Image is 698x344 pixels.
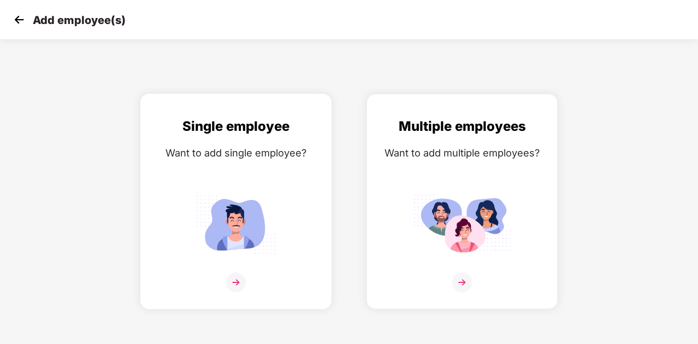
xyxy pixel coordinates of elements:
[413,190,511,258] img: svg+xml;base64,PHN2ZyB4bWxucz0iaHR0cDovL3d3dy53My5vcmcvMjAwMC9zdmciIGlkPSJNdWx0aXBsZV9lbXBsb3llZS...
[11,11,27,28] img: svg+xml;base64,PHN2ZyB4bWxucz0iaHR0cDovL3d3dy53My5vcmcvMjAwMC9zdmciIHdpZHRoPSIzMCIgaGVpZ2h0PSIzMC...
[378,145,546,161] div: Want to add multiple employees?
[226,273,246,292] img: svg+xml;base64,PHN2ZyB4bWxucz0iaHR0cDovL3d3dy53My5vcmcvMjAwMC9zdmciIHdpZHRoPSIzNiIgaGVpZ2h0PSIzNi...
[452,273,472,292] img: svg+xml;base64,PHN2ZyB4bWxucz0iaHR0cDovL3d3dy53My5vcmcvMjAwMC9zdmciIHdpZHRoPSIzNiIgaGVpZ2h0PSIzNi...
[187,190,285,258] img: svg+xml;base64,PHN2ZyB4bWxucz0iaHR0cDovL3d3dy53My5vcmcvMjAwMC9zdmciIGlkPSJTaW5nbGVfZW1wbG95ZWUiIH...
[152,145,320,161] div: Want to add single employee?
[378,116,546,137] div: Multiple employees
[152,116,320,137] div: Single employee
[33,14,126,27] p: Add employee(s)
